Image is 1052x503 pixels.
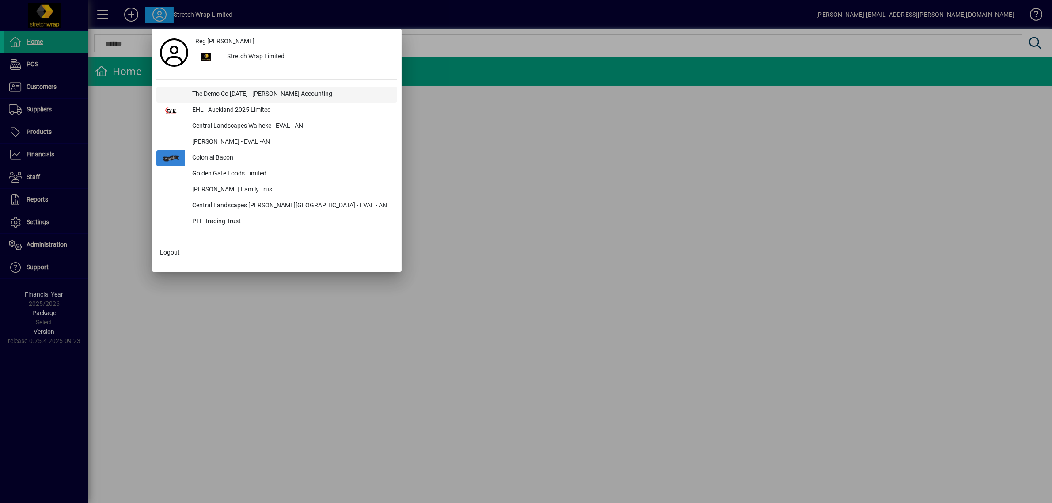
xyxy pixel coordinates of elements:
[156,198,397,214] button: Central Landscapes [PERSON_NAME][GEOGRAPHIC_DATA] - EVAL - AN
[185,182,397,198] div: [PERSON_NAME] Family Trust
[156,118,397,134] button: Central Landscapes Waiheke - EVAL - AN
[195,37,254,46] span: Reg [PERSON_NAME]
[156,103,397,118] button: EHL - Auckland 2025 Limited
[185,103,397,118] div: EHL - Auckland 2025 Limited
[185,166,397,182] div: Golden Gate Foods Limited
[192,49,397,65] button: Stretch Wrap Limited
[185,150,397,166] div: Colonial Bacon
[156,182,397,198] button: [PERSON_NAME] Family Trust
[156,134,397,150] button: [PERSON_NAME] - EVAL -AN
[160,248,180,257] span: Logout
[185,198,397,214] div: Central Landscapes [PERSON_NAME][GEOGRAPHIC_DATA] - EVAL - AN
[156,214,397,230] button: PTL Trading Trust
[185,214,397,230] div: PTL Trading Trust
[156,87,397,103] button: The Demo Co [DATE] - [PERSON_NAME] Accounting
[220,49,397,65] div: Stretch Wrap Limited
[156,244,397,260] button: Logout
[156,150,397,166] button: Colonial Bacon
[192,33,397,49] a: Reg [PERSON_NAME]
[156,45,192,61] a: Profile
[185,134,397,150] div: [PERSON_NAME] - EVAL -AN
[185,87,397,103] div: The Demo Co [DATE] - [PERSON_NAME] Accounting
[185,118,397,134] div: Central Landscapes Waiheke - EVAL - AN
[156,166,397,182] button: Golden Gate Foods Limited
